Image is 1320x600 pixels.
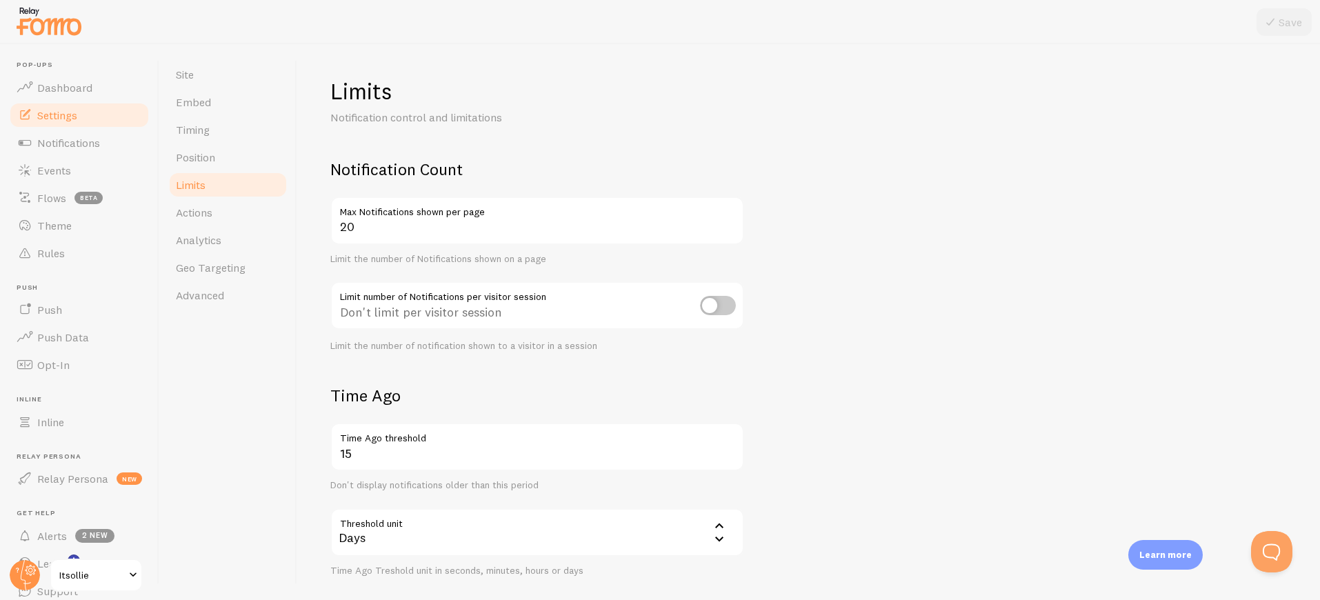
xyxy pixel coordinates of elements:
a: Settings [8,101,150,129]
label: Max Notifications shown per page [330,197,744,220]
a: Advanced [168,281,288,309]
a: Position [168,143,288,171]
h1: Limits [330,77,744,106]
a: Events [8,157,150,184]
span: Site [176,68,194,81]
a: Opt-In [8,351,150,379]
p: Learn more [1139,548,1192,561]
svg: <p>Watch New Feature Tutorials!</p> [68,554,80,567]
span: Dashboard [37,81,92,94]
a: Notifications [8,129,150,157]
h2: Notification Count [330,159,744,180]
a: Theme [8,212,150,239]
span: Notifications [37,136,100,150]
a: Limits [168,171,288,199]
span: new [117,472,142,485]
span: Pop-ups [17,61,150,70]
div: Days [330,508,744,557]
span: beta [74,192,103,204]
img: fomo-relay-logo-orange.svg [14,3,83,39]
span: 2 new [75,529,114,543]
a: Itsollie [50,559,143,592]
a: Analytics [168,226,288,254]
a: Learn [8,550,150,577]
span: Learn [37,557,66,570]
span: Actions [176,206,212,219]
iframe: Help Scout Beacon - Open [1251,531,1292,572]
a: Flows beta [8,184,150,212]
span: Push [37,303,62,317]
a: Site [168,61,288,88]
a: Timing [168,116,288,143]
span: Inline [17,395,150,404]
span: Push Data [37,330,89,344]
a: Inline [8,408,150,436]
a: Geo Targeting [168,254,288,281]
span: Push [17,283,150,292]
span: Settings [37,108,77,122]
h2: Time Ago [330,385,744,406]
p: Notification control and limitations [330,110,661,126]
a: Dashboard [8,74,150,101]
div: Limit the number of notification shown to a visitor in a session [330,340,744,352]
a: Alerts 2 new [8,522,150,550]
span: Theme [37,219,72,232]
span: Opt-In [37,358,70,372]
div: Limit the number of Notifications shown on a page [330,253,744,266]
a: Push [8,296,150,323]
a: Rules [8,239,150,267]
span: Limits [176,178,206,192]
span: Alerts [37,529,67,543]
span: Relay Persona [37,472,108,486]
div: Time Ago Treshold unit in seconds, minutes, hours or days [330,565,744,577]
label: Time Ago threshold [330,423,744,446]
a: Embed [168,88,288,116]
span: Timing [176,123,210,137]
div: Don't limit per visitor session [330,281,744,332]
a: Push Data [8,323,150,351]
span: Rules [37,246,65,260]
span: Relay Persona [17,452,150,461]
span: Get Help [17,509,150,518]
span: Advanced [176,288,224,302]
span: Analytics [176,233,221,247]
div: Don't display notifications older than this period [330,479,744,492]
a: Actions [168,199,288,226]
span: Embed [176,95,211,109]
span: Itsollie [59,567,125,583]
a: Relay Persona new [8,465,150,492]
div: Learn more [1128,540,1203,570]
span: Events [37,163,71,177]
span: Flows [37,191,66,205]
span: Inline [37,415,64,429]
span: Position [176,150,215,164]
span: Geo Targeting [176,261,246,274]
